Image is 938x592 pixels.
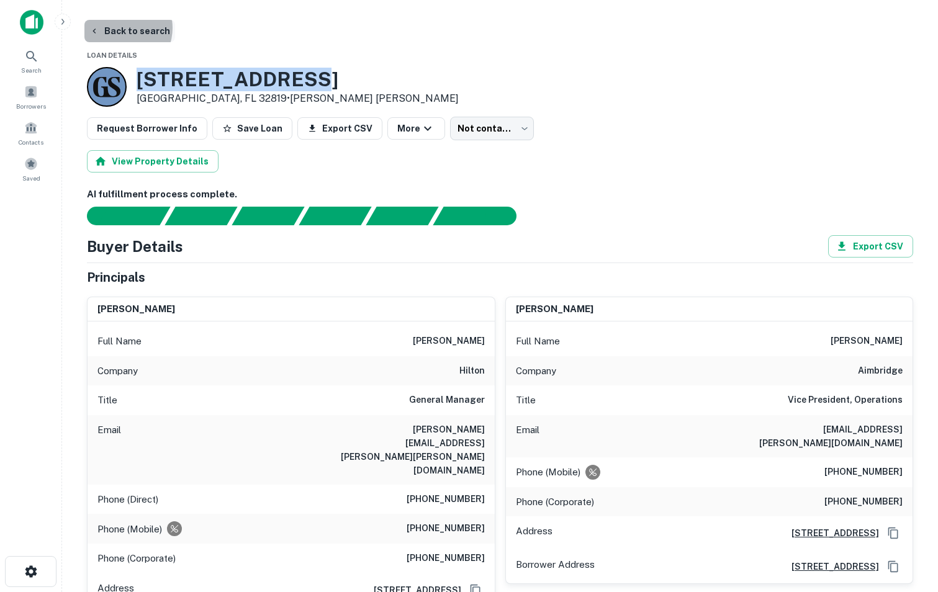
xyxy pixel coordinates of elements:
[824,465,903,480] h6: [PHONE_NUMBER]
[824,495,903,509] h6: [PHONE_NUMBER]
[409,393,485,408] h6: General Manager
[19,137,43,147] span: Contacts
[828,235,913,258] button: Export CSV
[387,117,445,140] button: More
[782,560,879,573] a: [STREET_ADDRESS]
[433,207,531,225] div: AI fulfillment process complete.
[16,101,46,111] span: Borrowers
[858,364,903,379] h6: aimbridge
[97,551,176,566] p: Phone (Corporate)
[97,302,175,316] h6: [PERSON_NAME]
[167,521,182,536] div: Requests to not be contacted at this number
[87,187,913,202] h6: AI fulfillment process complete.
[137,68,459,91] h3: [STREET_ADDRESS]
[585,465,600,480] div: Requests to not be contacted at this number
[754,423,903,450] h6: [EMAIL_ADDRESS][PERSON_NAME][DOMAIN_NAME]
[516,334,560,349] p: Full Name
[87,150,219,173] button: View Property Details
[137,91,459,106] p: [GEOGRAPHIC_DATA], FL 32819 •
[407,551,485,566] h6: [PHONE_NUMBER]
[97,364,138,379] p: Company
[788,393,903,408] h6: Vice President, Operations
[516,393,536,408] p: Title
[232,207,304,225] div: Documents found, AI parsing details...
[290,92,459,104] a: [PERSON_NAME] [PERSON_NAME]
[876,493,938,552] iframe: Chat Widget
[87,52,137,59] span: Loan Details
[87,235,183,258] h4: Buyer Details
[22,173,40,183] span: Saved
[516,302,593,316] h6: [PERSON_NAME]
[366,207,438,225] div: Principals found, still searching for contact information. This may take time...
[4,116,58,150] a: Contacts
[516,557,595,576] p: Borrower Address
[413,334,485,349] h6: [PERSON_NAME]
[97,522,162,537] p: Phone (Mobile)
[407,521,485,536] h6: [PHONE_NUMBER]
[4,44,58,78] a: Search
[20,10,43,35] img: capitalize-icon.png
[165,207,237,225] div: Your request is received and processing...
[97,334,142,349] p: Full Name
[87,117,207,140] button: Request Borrower Info
[459,364,485,379] h6: hilton
[87,268,145,287] h5: Principals
[299,207,371,225] div: Principals found, AI now looking for contact information...
[831,334,903,349] h6: [PERSON_NAME]
[21,65,42,75] span: Search
[297,117,382,140] button: Export CSV
[450,117,534,140] div: Not contacted
[97,423,121,477] p: Email
[84,20,175,42] button: Back to search
[97,492,158,507] p: Phone (Direct)
[884,557,903,576] button: Copy Address
[72,207,165,225] div: Sending borrower request to AI...
[212,117,292,140] button: Save Loan
[97,393,117,408] p: Title
[516,465,580,480] p: Phone (Mobile)
[336,423,485,477] h6: [PERSON_NAME][EMAIL_ADDRESS][PERSON_NAME][PERSON_NAME][DOMAIN_NAME]
[4,80,58,114] a: Borrowers
[4,152,58,186] a: Saved
[407,492,485,507] h6: [PHONE_NUMBER]
[516,423,539,450] p: Email
[516,495,594,509] p: Phone (Corporate)
[516,364,556,379] p: Company
[782,526,879,540] a: [STREET_ADDRESS]
[516,524,552,542] p: Address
